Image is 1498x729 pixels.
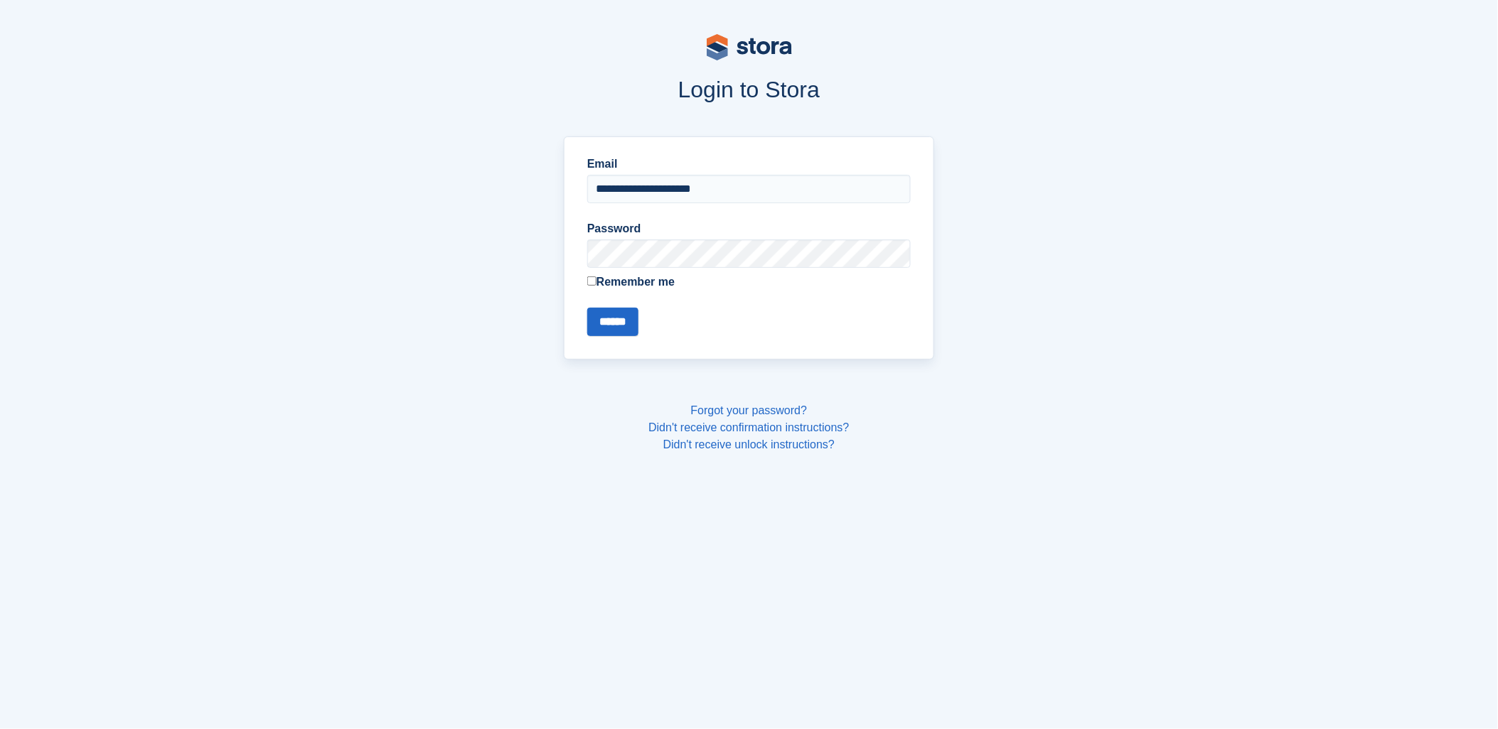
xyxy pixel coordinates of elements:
a: Didn't receive unlock instructions? [663,438,835,450]
img: stora-logo-53a41332b3708ae10de48c4981b4e9114cc0af31d8433b30ea865607fb682f29.svg [707,34,792,60]
label: Email [587,156,911,173]
label: Remember me [587,274,911,291]
h1: Login to Stora [293,77,1206,102]
input: Remember me [587,276,596,286]
a: Forgot your password? [691,404,808,416]
label: Password [587,220,911,237]
a: Didn't receive confirmation instructions? [648,421,849,433]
